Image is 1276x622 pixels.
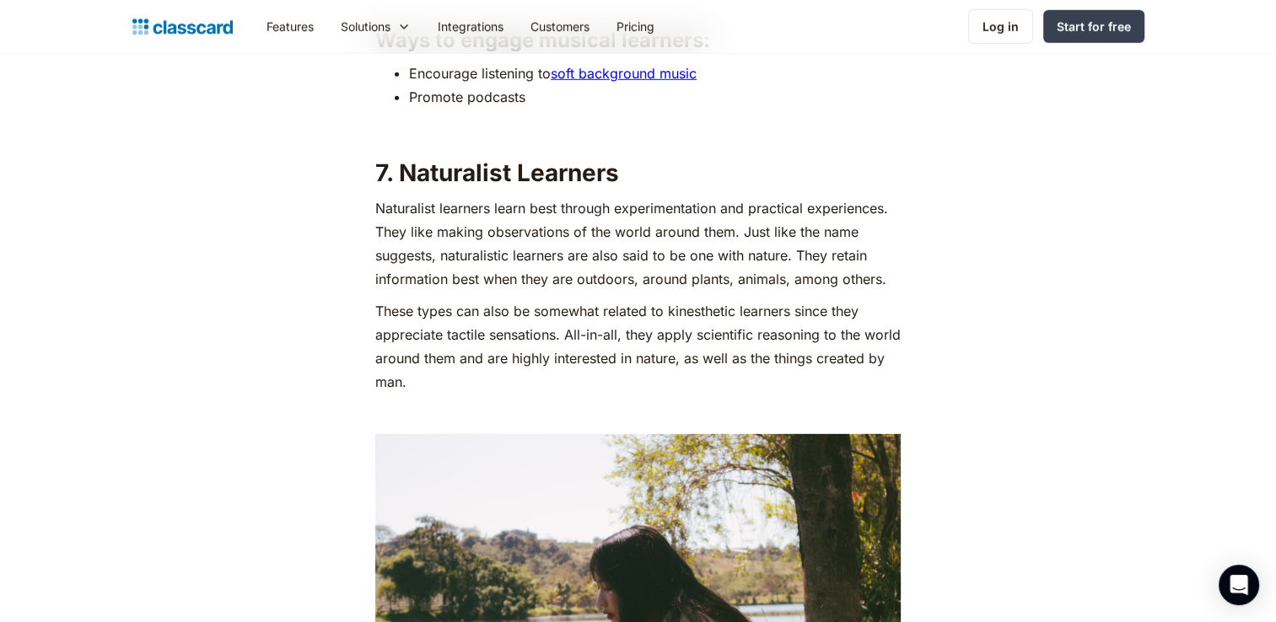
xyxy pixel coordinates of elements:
a: soft background music [551,65,697,82]
a: home [132,15,233,39]
li: Encourage listening to [409,62,901,85]
p: ‍ [375,402,901,426]
div: Open Intercom Messenger [1219,565,1259,605]
p: These types can also be somewhat related to kinesthetic learners since they appreciate tactile se... [375,299,901,394]
a: Log in [968,9,1033,44]
a: Integrations [424,8,517,46]
div: Start for free [1057,18,1131,35]
a: Pricing [603,8,668,46]
li: Promote podcasts [409,85,901,109]
strong: 7. Naturalist Learners [375,158,619,187]
a: Customers [517,8,603,46]
p: Naturalist learners learn best through experimentation and practical experiences. They like makin... [375,196,901,291]
div: Log in [983,18,1019,35]
a: Start for free [1043,10,1144,43]
a: Features [253,8,327,46]
div: Solutions [341,18,390,35]
div: Solutions [327,8,424,46]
